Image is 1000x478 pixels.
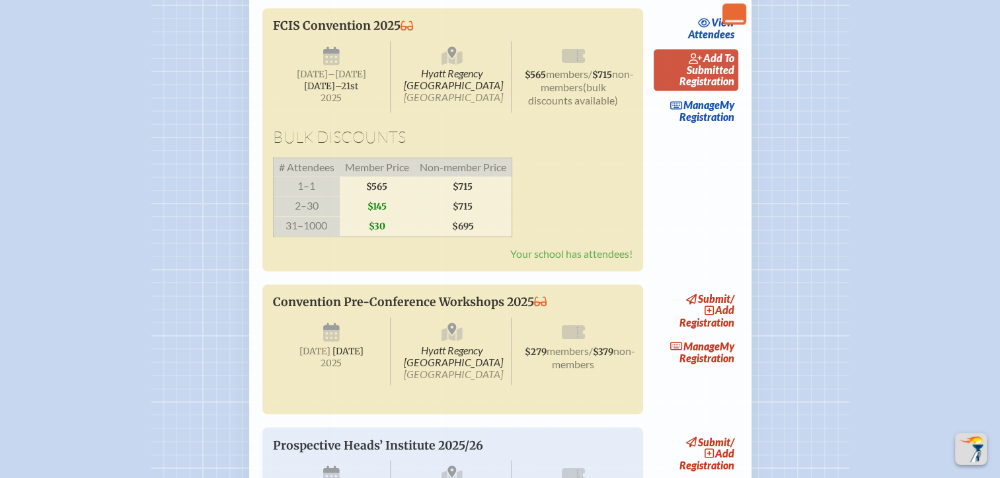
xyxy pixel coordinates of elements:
span: # Attendees [273,157,340,177]
span: / [730,435,734,448]
span: [DATE] [332,345,364,356]
span: $715 [592,69,612,81]
span: $695 [414,216,512,237]
img: To the top [958,436,984,462]
p: FCIS Convention 2025 [273,19,606,33]
span: members [547,344,589,356]
span: $565 [340,177,414,196]
span: submit [698,435,730,448]
span: add [715,303,734,316]
span: non-members [541,67,634,93]
span: add to submitted [687,52,734,76]
span: $379 [593,346,613,357]
p: Convention Pre-Conference Workshops 2025 [273,295,606,309]
button: Scroll Top [955,433,987,465]
a: ManageMy Registration [654,96,738,126]
span: 1–1 [273,177,340,196]
a: submit/addRegistration [676,290,738,331]
span: members [546,67,588,80]
span: / [588,67,592,80]
span: Member Price [340,157,414,177]
span: add [715,446,734,459]
span: [GEOGRAPHIC_DATA] [404,367,503,379]
span: [DATE]–⁠21st [304,81,358,92]
span: non-members [552,344,635,370]
span: $145 [340,196,414,216]
span: view [711,16,734,28]
span: $715 [414,177,512,196]
span: $565 [525,69,546,81]
span: $30 [340,216,414,237]
span: / [730,292,734,305]
span: Manage [670,99,720,111]
span: Non-member Price [414,157,512,177]
a: add to submittedRegistration [654,49,738,91]
span: submit [698,292,730,305]
span: (bulk discounts available) [528,81,618,106]
a: ManageMy Registration [654,337,738,367]
a: submit/addRegistration [676,432,738,474]
h1: Bulk Discounts [273,128,633,147]
span: [DATE] [297,69,328,80]
span: [DATE] [299,345,330,356]
span: 31–1000 [273,216,340,237]
span: / [589,344,593,356]
span: $279 [525,346,547,357]
span: –[DATE] [328,69,366,80]
span: Hyatt Regency [GEOGRAPHIC_DATA] [393,317,512,385]
span: 2025 [284,358,380,368]
span: [GEOGRAPHIC_DATA] [404,91,503,103]
span: Manage [670,339,720,352]
span: $715 [414,196,512,216]
span: Hyatt Regency [GEOGRAPHIC_DATA] [393,41,512,112]
span: 2025 [284,93,380,103]
a: viewAttendees [685,13,738,44]
span: 2–30 [273,196,340,216]
span: Your school has attendees! [510,247,633,260]
p: Prospective Heads’ Institute 2025/26 [273,438,606,452]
